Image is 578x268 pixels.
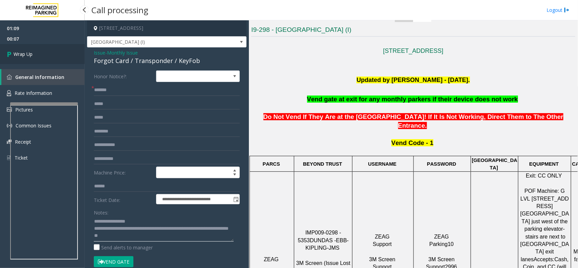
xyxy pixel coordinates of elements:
[7,90,11,96] img: 'icon'
[94,207,108,216] label: Notes:
[7,140,12,144] img: 'icon'
[92,167,154,178] label: Machine Price:
[15,74,64,80] span: General Information
[263,161,280,167] span: PARCS
[14,50,33,58] span: Wrap Up
[307,96,518,103] span: Vend gate at exit for any monthly parkers if their device does not work
[7,123,12,128] img: 'icon'
[92,70,154,82] label: Honor Notice?:
[263,113,563,129] span: Do Not Vend If They Are at the [GEOGRAPHIC_DATA]! If It Is Not Working, Direct Them to The Other ...
[526,173,562,179] span: Exit: CC ONLY
[94,256,133,268] button: Vend Gate
[107,49,138,56] span: Monthly Issue
[1,69,85,85] a: General Information
[264,256,279,262] span: ZEAG
[369,256,395,262] span: 3M Screen
[298,230,343,243] span: IMP009-0298 - 5353
[87,20,247,36] h4: [STREET_ADDRESS]
[368,161,397,167] span: USERNAME
[92,194,154,204] label: Ticket Date:
[251,25,575,37] h3: I9-298 - [GEOGRAPHIC_DATA] (I)
[87,37,214,47] span: [GEOGRAPHIC_DATA] (I)
[7,75,12,80] img: 'icon'
[88,2,152,18] h3: Call processing
[529,161,559,167] span: EQUIPMENT
[373,241,392,247] span: Support
[472,158,517,170] span: [GEOGRAPHIC_DATA]
[383,47,444,54] a: [STREET_ADDRESS]
[428,256,454,262] span: 3M Screen
[547,6,570,14] a: Logout
[94,49,105,56] span: Issue
[7,155,11,161] img: 'icon'
[375,234,390,240] span: ZEAG
[357,77,470,83] font: Updated by [PERSON_NAME] - [DATE].
[15,90,52,96] span: Rate Information
[520,188,570,262] span: POF Machine: G LVL [STREET_ADDRESS][GEOGRAPHIC_DATA] just west of the parking elevator- stairs ar...
[434,234,449,240] span: ZEAG
[7,107,12,112] img: 'icon'
[429,241,454,247] span: Parking10
[391,139,433,146] span: Vend Code - 1
[564,6,570,14] img: logout
[232,194,239,204] span: Toggle popup
[303,161,342,167] span: BEYOND TRUST
[427,161,456,167] span: PASSWORD
[94,56,240,65] div: Forgot Card / Transponder / KeyFob
[230,167,239,172] span: Increase value
[534,256,554,262] span: Accepts:
[230,172,239,178] span: Decrease value
[94,244,153,251] label: Send alerts to manager
[310,238,336,243] span: DUNDAS -
[105,49,138,56] span: -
